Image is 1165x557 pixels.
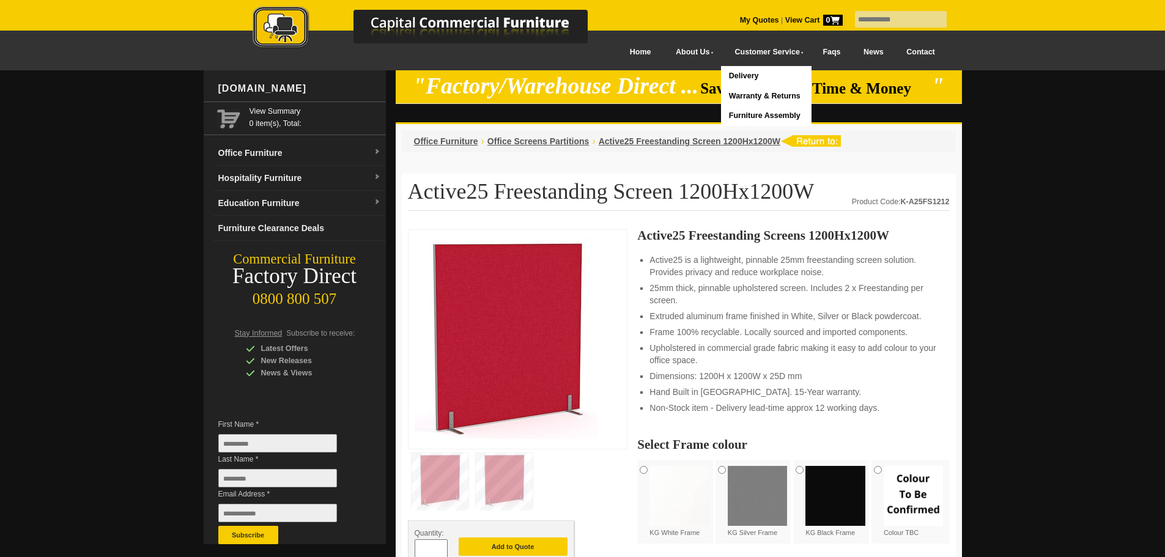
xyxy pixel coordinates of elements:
div: Latest Offers [246,342,362,355]
a: News [852,39,895,66]
button: Subscribe [218,526,278,544]
li: Dimensions: 1200H x 1200W x 25D mm [649,370,937,382]
li: › [481,135,484,147]
a: Faqs [812,39,852,66]
span: Last Name * [218,453,355,465]
input: Email Address * [218,504,337,522]
a: My Quotes [740,16,779,24]
em: "Factory/Warehouse Direct ... [413,73,698,98]
img: dropdown [374,199,381,206]
li: Frame 100% recyclable. Locally sourced and imported components. [649,326,937,338]
input: First Name * [218,434,337,452]
input: Last Name * [218,469,337,487]
li: Non-Stock item - Delivery lead-time approx 12 working days. [649,402,937,414]
img: KG Silver Frame [728,466,788,526]
h2: Select Frame colour [637,438,949,451]
li: Active25 is a lightweight, pinnable 25mm freestanding screen solution. Provides privacy and reduc... [649,254,937,278]
span: Saving You Both Time & Money [700,80,930,97]
li: › [592,135,595,147]
img: Capital Commercial Furniture Logo [219,6,647,51]
img: KG White Frame [649,466,709,526]
strong: K-A25FS1212 [901,197,950,206]
img: dropdown [374,149,381,156]
li: 25mm thick, pinnable upholstered screen. Includes 2 x Freestanding per screen. [649,282,937,306]
div: New Releases [246,355,362,367]
li: Hand Built in [GEOGRAPHIC_DATA]. 15-Year warranty. [649,386,937,398]
img: return to [780,135,841,147]
a: Warranty & Returns [721,86,811,106]
span: Stay Informed [235,329,283,338]
div: [DOMAIN_NAME] [213,70,386,107]
a: Capital Commercial Furniture Logo [219,6,647,54]
span: 0 item(s), Total: [250,105,381,128]
span: 0 [823,15,843,26]
a: Furniture Assembly [721,106,811,126]
span: Email Address * [218,488,355,500]
a: Office Furniture [414,136,478,146]
a: Active25 Freestanding Screen 1200Hx1200W [599,136,780,146]
label: KG Silver Frame [728,466,788,537]
a: Office Furnituredropdown [213,141,386,166]
label: KG White Frame [649,466,709,537]
label: Colour TBC [884,466,944,537]
a: Education Furnituredropdown [213,191,386,216]
h1: Active25 Freestanding Screen 1200Hx1200W [408,180,950,211]
img: KG Black Frame [805,466,865,526]
div: News & Views [246,367,362,379]
a: Customer Service [721,39,811,66]
span: First Name * [218,418,355,430]
h3: Active25 Freestanding Screens 1200Hx1200W [637,229,949,242]
a: Contact [895,39,946,66]
a: Furniture Clearance Deals [213,216,386,241]
a: About Us [662,39,721,66]
div: Commercial Furniture [204,251,386,268]
em: " [931,73,944,98]
a: Delivery [721,66,811,86]
div: Factory Direct [204,268,386,285]
div: Product Code: [852,196,950,208]
img: dropdown [374,174,381,181]
label: KG Black Frame [805,466,865,537]
a: Hospitality Furnituredropdown [213,166,386,191]
span: Quantity: [415,529,444,537]
img: Colour TBC [884,466,944,526]
a: Office Screens Partitions [487,136,590,146]
a: View Cart0 [783,16,842,24]
a: View Summary [250,105,381,117]
strong: View Cart [785,16,843,24]
button: Add to Quote [459,537,568,556]
li: Extruded aluminum frame finished in White, Silver or Black powdercoat. [649,310,937,322]
img: Active25 Freestanding Screen 1200Hx1200W [415,236,598,439]
div: 0800 800 507 [204,284,386,308]
span: Subscribe to receive: [286,329,355,338]
li: Upholstered in commercial grade fabric making it easy to add colour to your office space. [649,342,937,366]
